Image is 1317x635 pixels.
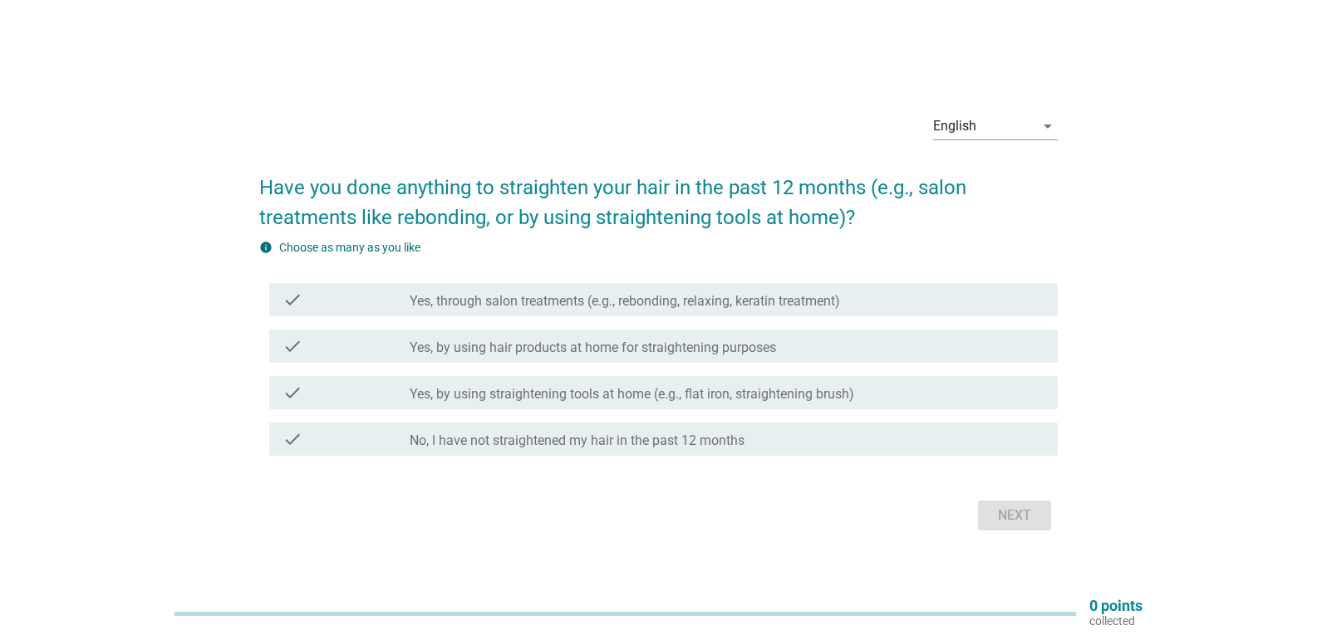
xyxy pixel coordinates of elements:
label: Yes, by using hair products at home for straightening purposes [410,339,776,356]
label: Yes, by using straightening tools at home (e.g., flat iron, straightening brush) [410,386,854,403]
i: check [283,383,302,403]
p: collected [1089,613,1143,628]
div: English [933,119,976,134]
i: info [259,241,273,254]
label: Choose as many as you like [279,241,420,254]
i: check [283,290,302,310]
label: No, I have not straightened my hair in the past 12 months [410,432,744,449]
h2: Have you done anything to straighten your hair in the past 12 months (e.g., salon treatments like... [259,156,1058,232]
label: Yes, through salon treatments (e.g., rebonding, relaxing, keratin treatment) [410,293,840,310]
i: check [283,429,302,449]
i: check [283,336,302,356]
i: arrow_drop_down [1038,116,1058,136]
p: 0 points [1089,598,1143,613]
